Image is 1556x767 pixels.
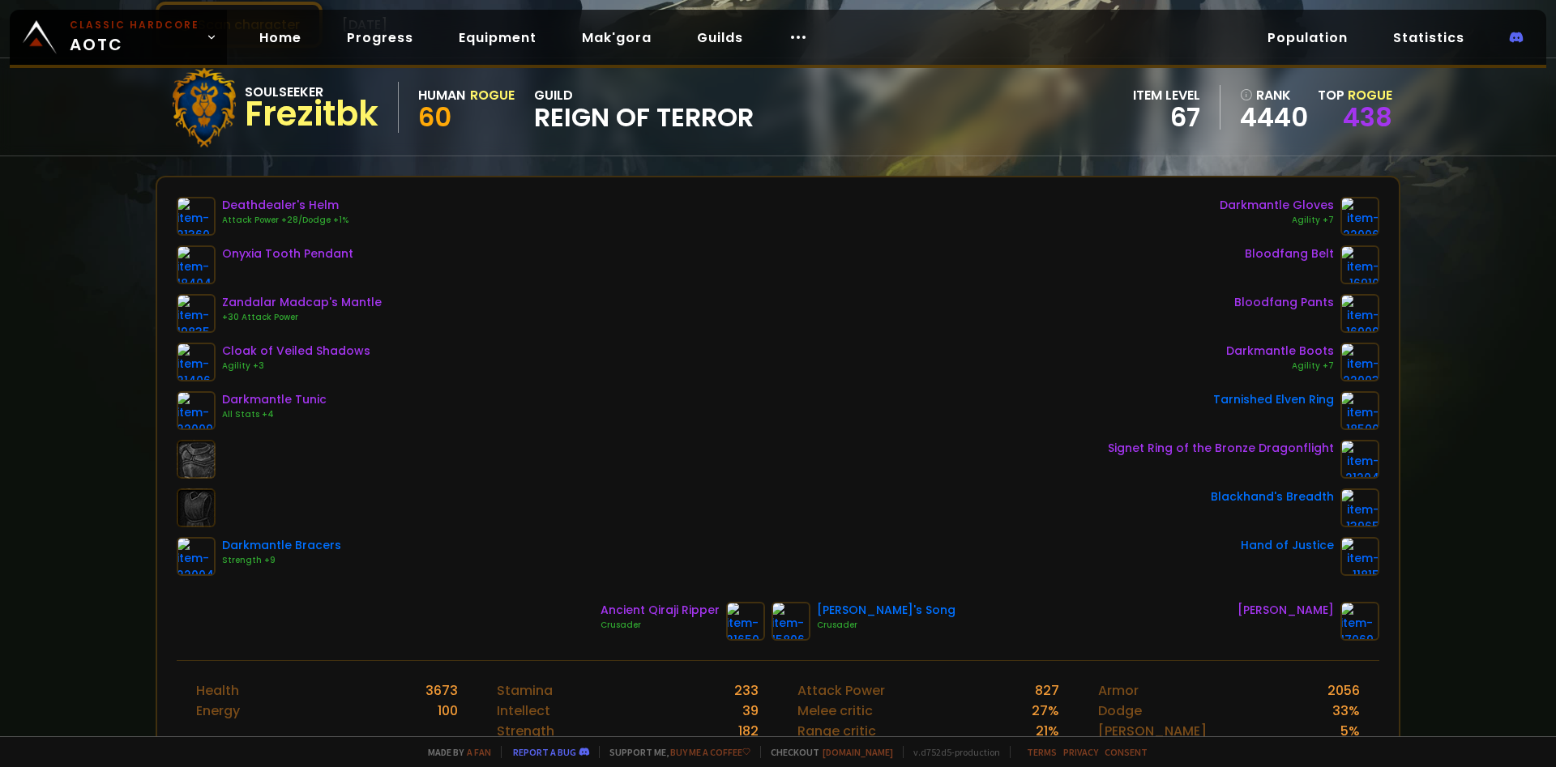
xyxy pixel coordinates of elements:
[177,197,216,236] img: item-21360
[70,18,199,57] span: AOTC
[467,746,491,758] a: a fan
[177,537,216,576] img: item-22004
[1226,360,1334,373] div: Agility +7
[1340,245,1379,284] img: item-16910
[760,746,893,758] span: Checkout
[222,408,327,421] div: All Stats +4
[70,18,199,32] small: Classic Hardcore
[734,680,759,701] div: 233
[684,21,756,54] a: Guilds
[1340,537,1379,576] img: item-11815
[222,294,382,311] div: Zandalar Madcap's Mantle
[497,721,554,741] div: Strength
[1318,85,1392,105] div: Top
[1340,488,1379,527] img: item-13965
[1240,105,1308,130] a: 4440
[470,85,515,105] div: Rogue
[670,746,750,758] a: Buy me a coffee
[245,82,378,102] div: Soulseeker
[797,721,876,741] div: Range critic
[1380,21,1477,54] a: Statistics
[726,602,765,641] img: item-21650
[446,21,549,54] a: Equipment
[1238,602,1334,619] div: [PERSON_NAME]
[1234,294,1334,311] div: Bloodfang Pants
[418,99,451,135] span: 60
[1340,294,1379,333] img: item-16909
[246,21,314,54] a: Home
[1327,680,1360,701] div: 2056
[534,105,754,130] span: Reign of Terror
[222,214,348,227] div: Attack Power +28/Dodge +1%
[1340,391,1379,430] img: item-18500
[177,245,216,284] img: item-18404
[177,391,216,430] img: item-22009
[1027,746,1057,758] a: Terms
[177,343,216,381] img: item-21406
[1245,245,1334,262] div: Bloodfang Belt
[222,245,353,262] div: Onyxia Tooth Pendant
[245,102,378,126] div: Frezitbk
[797,701,873,721] div: Melee critic
[1340,602,1379,641] img: item-17069
[1035,680,1059,701] div: 827
[222,311,382,324] div: +30 Attack Power
[1348,86,1392,104] span: Rogue
[1332,701,1360,721] div: 33 %
[1063,746,1098,758] a: Privacy
[418,85,465,105] div: Human
[438,701,458,721] div: 100
[1036,721,1059,741] div: 21 %
[222,554,341,567] div: Strength +9
[817,619,955,632] div: Crusader
[1220,214,1334,227] div: Agility +7
[1032,701,1059,721] div: 27 %
[222,343,370,360] div: Cloak of Veiled Shadows
[10,10,227,65] a: Classic HardcoreAOTC
[772,602,810,641] img: item-15806
[797,680,885,701] div: Attack Power
[425,680,458,701] div: 3673
[1340,343,1379,381] img: item-22003
[1105,746,1148,758] a: Consent
[1098,680,1139,701] div: Armor
[418,746,491,758] span: Made by
[497,680,553,701] div: Stamina
[177,294,216,333] img: item-19835
[1098,701,1142,721] div: Dodge
[823,746,893,758] a: [DOMAIN_NAME]
[196,701,240,721] div: Energy
[513,746,576,758] a: Report a bug
[601,602,720,619] div: Ancient Qiraji Ripper
[1133,85,1200,105] div: item level
[738,721,759,741] div: 182
[1240,85,1308,105] div: rank
[903,746,1000,758] span: v. d752d5 - production
[334,21,426,54] a: Progress
[1241,537,1334,554] div: Hand of Justice
[601,619,720,632] div: Crusader
[1226,343,1334,360] div: Darkmantle Boots
[1098,721,1207,741] div: [PERSON_NAME]
[222,537,341,554] div: Darkmantle Bracers
[742,701,759,721] div: 39
[1255,21,1361,54] a: Population
[534,85,754,130] div: guild
[222,391,327,408] div: Darkmantle Tunic
[1340,197,1379,236] img: item-22006
[1340,721,1360,741] div: 5 %
[1108,440,1334,457] div: Signet Ring of the Bronze Dragonflight
[1133,105,1200,130] div: 67
[196,680,239,701] div: Health
[1343,99,1392,135] a: 438
[1213,391,1334,408] div: Tarnished Elven Ring
[1211,488,1334,505] div: Blackhand's Breadth
[599,746,750,758] span: Support me,
[1340,440,1379,479] img: item-21204
[222,197,348,214] div: Deathdealer's Helm
[222,360,370,373] div: Agility +3
[156,2,323,48] button: Scan character
[817,602,955,619] div: [PERSON_NAME]'s Song
[569,21,665,54] a: Mak'gora
[497,701,550,721] div: Intellect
